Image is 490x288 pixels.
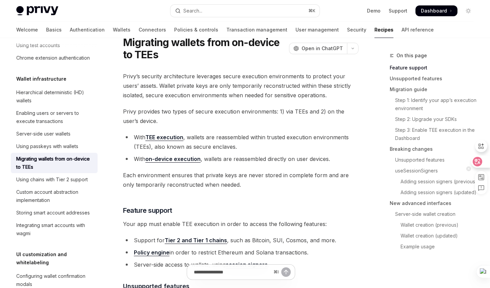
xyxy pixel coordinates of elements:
[123,248,359,257] li: in order to restrict Ethereum and Solana transactions.
[226,261,268,268] a: session signers
[11,219,98,240] a: Integrating smart accounts with wagmi
[174,22,218,38] a: Policies & controls
[302,45,343,52] span: Open in ChatGPT
[390,144,479,155] a: Breaking changes
[463,5,474,16] button: Toggle dark mode
[123,36,286,61] h1: Migrating wallets from on-device to TEEs
[16,176,88,184] div: Using chains with Tier 2 support
[389,7,407,14] a: Support
[226,22,287,38] a: Transaction management
[134,249,169,256] a: Policy engine
[390,155,479,165] a: Unsupported features
[16,109,94,125] div: Enabling users or servers to execute transactions
[183,7,202,15] div: Search...
[415,5,457,16] a: Dashboard
[16,250,98,267] h5: UI customization and whitelabeling
[16,130,70,138] div: Server-side user wallets
[11,52,98,64] a: Chrome extension authentication
[289,43,347,54] button: Open in ChatGPT
[16,54,90,62] div: Chrome extension authentication
[16,88,94,105] div: Hierarchical deterministic (HD) wallets
[390,165,479,176] a: useSessionSigners
[70,22,105,38] a: Authentication
[396,52,427,60] span: On this page
[390,73,479,84] a: Unsupported features
[145,156,201,163] a: on-device execution
[295,22,339,38] a: User management
[16,22,38,38] a: Welcome
[16,6,58,16] img: light logo
[11,173,98,186] a: Using chains with Tier 2 support
[390,114,479,125] a: Step 2: Upgrade your SDKs
[123,71,359,100] span: Privy’s security architecture leverages secure execution environments to protect your users’ asse...
[402,22,434,38] a: API reference
[390,95,479,114] a: Step 1: Identify your app’s execution environment
[390,84,479,95] a: Migration guide
[123,260,359,269] li: Server-side access to wallets, using .
[390,241,479,252] a: Example usage
[123,219,359,229] span: Your app must enable TEE execution in order to access the following features:
[16,142,78,150] div: Using passkeys with wallets
[16,188,94,204] div: Custom account abstraction implementation
[11,153,98,173] a: Migrating wallets from on-device to TEEs
[139,22,166,38] a: Connectors
[390,62,479,73] a: Feature support
[123,154,359,164] li: With , wallets are reassembled directly on user devices.
[16,155,94,171] div: Migrating wallets from on-device to TEEs
[308,8,315,14] span: ⌘ K
[390,209,479,220] a: Server-side wallet creation
[390,176,479,187] a: Adding session signers (previous)
[11,107,98,127] a: Enabling users or servers to execute transactions
[390,198,479,209] a: New advanced interfaces
[11,86,98,107] a: Hierarchical deterministic (HD) wallets
[390,187,479,198] a: Adding session signers (updated)
[281,267,291,277] button: Send message
[390,125,479,144] a: Step 3: Enable TEE execution in the Dashboard
[16,209,90,217] div: Storing smart account addresses
[123,206,172,215] span: Feature support
[11,207,98,219] a: Storing smart account addresses
[123,235,359,245] li: Support for , such as Bitcoin, SUI, Cosmos, and more.
[46,22,62,38] a: Basics
[113,22,130,38] a: Wallets
[123,170,359,189] span: Each environment ensures that private keys are never stored in complete form and are only tempora...
[390,230,479,241] a: Wallet creation (updated)
[145,134,183,141] a: TEE execution
[11,140,98,152] a: Using passkeys with wallets
[194,265,271,280] input: Ask a question...
[11,186,98,206] a: Custom account abstraction implementation
[170,5,319,17] button: Open search
[367,7,381,14] a: Demo
[347,22,366,38] a: Security
[390,220,479,230] a: Wallet creation (previous)
[165,237,227,244] a: Tier 2 and Tier 1 chains
[16,75,66,83] h5: Wallet infrastructure
[421,7,447,14] span: Dashboard
[374,22,393,38] a: Recipes
[123,132,359,151] li: With , wallets are reassembled within trusted execution environments (TEEs), also known as secure...
[16,221,94,238] div: Integrating smart accounts with wagmi
[123,107,359,126] span: Privy provides two types of secure execution environments: 1) via TEEs and 2) on the user’s device.
[11,128,98,140] a: Server-side user wallets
